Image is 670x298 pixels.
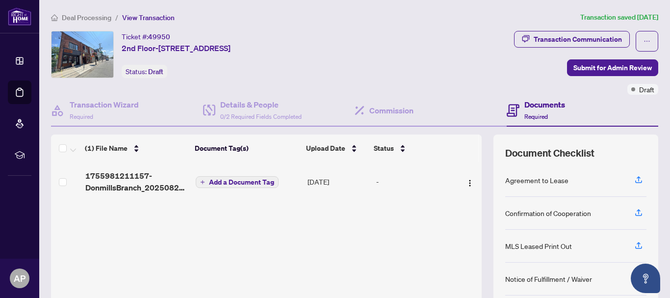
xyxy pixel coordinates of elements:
img: logo [8,7,31,26]
span: Upload Date [306,143,345,154]
button: Logo [462,174,478,190]
li: / [115,12,118,23]
h4: Documents [524,99,565,110]
div: Agreement to Lease [505,175,568,186]
th: (1) File Name [81,135,191,162]
span: Submit for Admin Review [573,60,652,76]
span: Document Checklist [505,146,594,160]
div: Confirmation of Cooperation [505,208,591,218]
div: Notice of Fulfillment / Waiver [505,273,592,284]
span: home [51,14,58,21]
th: Status [370,135,455,162]
span: (1) File Name [85,143,128,154]
span: Add a Document Tag [209,179,274,186]
span: 0/2 Required Fields Completed [220,113,302,120]
th: Upload Date [302,135,370,162]
span: Draft [148,67,163,76]
span: Deal Processing [62,13,111,22]
span: 2nd Floor-[STREET_ADDRESS] [122,42,231,54]
span: Required [524,113,548,120]
div: Status: [122,65,167,78]
img: Logo [466,179,474,187]
div: - [376,176,454,187]
h4: Transaction Wizard [70,99,139,110]
span: AP [14,271,26,285]
span: plus [200,180,205,185]
img: IMG-C12310110_1.jpg [52,31,113,78]
span: View Transaction [122,13,175,22]
h4: Commission [369,105,413,116]
th: Document Tag(s) [191,135,302,162]
article: Transaction saved [DATE] [580,12,658,23]
div: Ticket #: [122,31,170,42]
td: [DATE] [304,162,372,201]
button: Open asap [631,264,660,293]
button: Submit for Admin Review [567,59,658,76]
button: Add a Document Tag [196,176,279,188]
h4: Details & People [220,99,302,110]
button: Transaction Communication [514,31,630,48]
span: ellipsis [644,38,650,45]
div: Transaction Communication [534,31,622,47]
span: Required [70,113,93,120]
span: Status [374,143,394,154]
div: MLS Leased Print Out [505,241,572,251]
span: 49950 [148,32,170,41]
span: Draft [639,84,654,95]
span: 1755981211157-DonmillsBranch_20250823_152814.pdf [85,170,188,193]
